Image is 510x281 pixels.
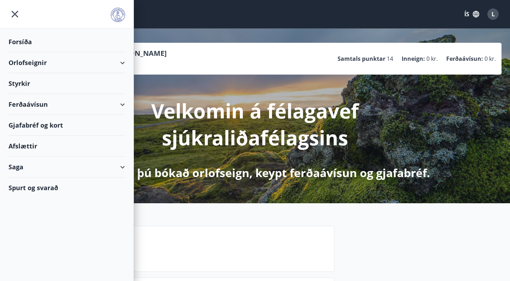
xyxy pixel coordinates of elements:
div: Orlofseignir [8,52,125,73]
span: 0 kr. [426,55,438,63]
div: Gjafabréf og kort [8,115,125,136]
button: ÍS [460,8,483,21]
div: Forsíða [8,31,125,52]
p: Velkomin á félagavef sjúkraliðafélagsins [68,97,442,151]
span: L [492,10,495,18]
p: Ferðaávísun : [446,55,483,63]
button: menu [8,8,21,21]
div: Ferðaávísun [8,94,125,115]
span: 0 kr. [484,55,496,63]
div: Spurt og svarað [8,177,125,198]
p: Samtals punktar [338,55,385,63]
button: L [484,6,501,23]
p: Inneign : [402,55,425,63]
div: Saga [8,157,125,177]
div: Afslættir [8,136,125,157]
div: Styrkir [8,73,125,94]
img: union_logo [111,8,125,22]
span: 14 [387,55,393,63]
p: Hér getur þú bókað orlofseign, keypt ferðaávísun og gjafabréf. [80,165,430,181]
p: Næstu helgi [61,244,328,256]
